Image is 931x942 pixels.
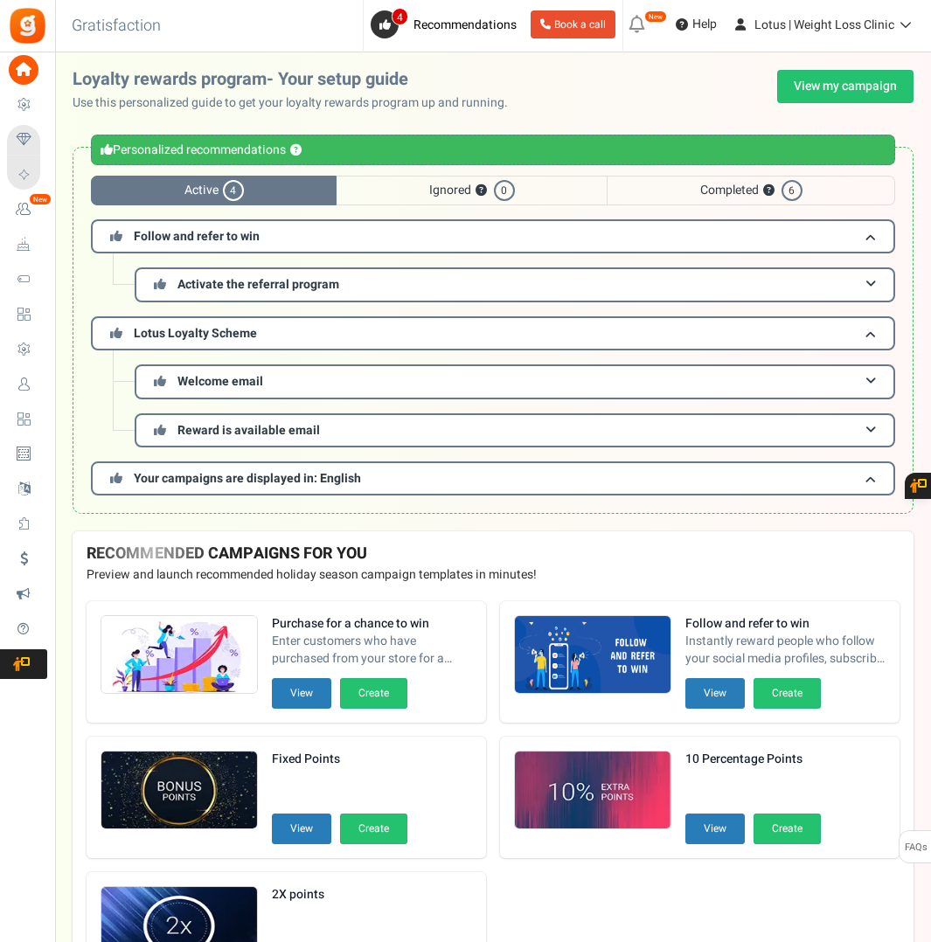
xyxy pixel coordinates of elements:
[607,176,895,205] span: Completed
[413,16,517,34] span: Recommendations
[685,633,886,668] span: Instantly reward people who follow your social media profiles, subscribe to your newsletters and ...
[515,616,670,695] img: Recommended Campaigns
[177,421,320,440] span: Reward is available email
[476,185,487,197] button: ?
[515,752,670,830] img: Recommended Campaigns
[763,185,775,197] button: ?
[101,616,257,695] img: Recommended Campaigns
[101,752,257,830] img: Recommended Campaigns
[685,814,745,844] button: View
[272,678,331,709] button: View
[644,10,667,23] em: New
[134,324,257,343] span: Lotus Loyalty Scheme
[272,633,472,668] span: Enter customers who have purchased from your store for a chance to win. Increase sales and AOV.
[177,275,339,294] span: Activate the referral program
[754,814,821,844] button: Create
[904,831,928,864] span: FAQs
[134,469,361,488] span: Your campaigns are displayed in: English
[29,193,52,205] em: New
[272,615,472,633] strong: Purchase for a chance to win
[340,678,407,709] button: Create
[688,16,717,33] span: Help
[91,135,895,165] div: Personalized recommendations
[685,615,886,633] strong: Follow and refer to win
[8,6,47,45] img: Gratisfaction
[531,10,615,38] a: Book a call
[87,545,900,563] h4: RECOMMENDED CAMPAIGNS FOR YOU
[371,10,524,38] a: 4 Recommendations
[134,227,260,246] span: Follow and refer to win
[290,145,302,156] button: ?
[754,678,821,709] button: Create
[782,180,802,201] span: 6
[272,814,331,844] button: View
[52,9,180,44] h3: Gratisfaction
[337,176,607,205] span: Ignored
[73,70,522,89] h2: Loyalty rewards program- Your setup guide
[340,814,407,844] button: Create
[754,16,894,34] span: Lotus | Weight Loss Clinic
[7,195,47,225] a: New
[272,886,407,904] strong: 2X points
[685,678,745,709] button: View
[87,566,900,584] p: Preview and launch recommended holiday season campaign templates in minutes!
[494,180,515,201] span: 0
[223,180,244,201] span: 4
[669,10,724,38] a: Help
[777,70,914,103] a: View my campaign
[177,372,263,391] span: Welcome email
[392,8,408,25] span: 4
[272,751,407,768] strong: Fixed Points
[685,751,821,768] strong: 10 Percentage Points
[73,94,522,112] p: Use this personalized guide to get your loyalty rewards program up and running.
[91,176,337,205] span: Active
